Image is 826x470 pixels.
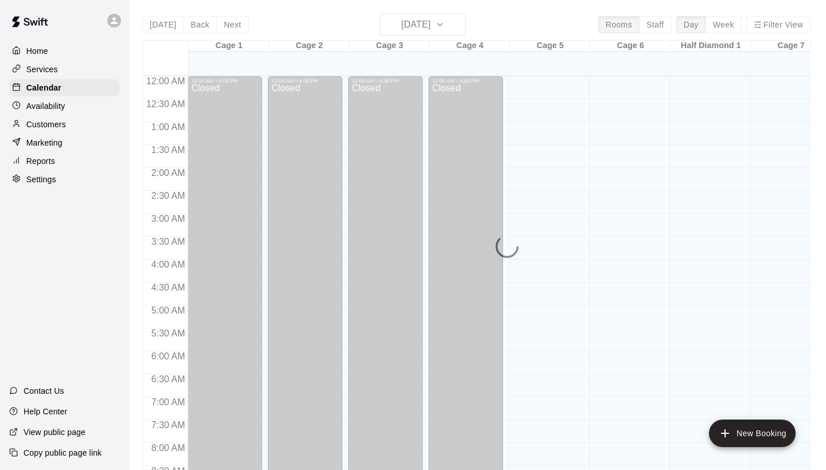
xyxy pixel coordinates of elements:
[671,41,751,52] div: Half Diamond 1
[24,426,85,438] p: View public page
[149,351,188,361] span: 6:00 AM
[26,64,58,75] p: Services
[189,41,269,52] div: Cage 1
[149,283,188,292] span: 4:30 AM
[510,41,590,52] div: Cage 5
[149,374,188,384] span: 6:30 AM
[26,100,65,112] p: Availability
[9,79,120,96] a: Calendar
[149,168,188,178] span: 2:00 AM
[271,78,339,84] div: 12:00 AM – 4:00 PM
[26,119,66,130] p: Customers
[9,171,120,188] a: Settings
[149,328,188,338] span: 5:30 AM
[149,305,188,315] span: 5:00 AM
[26,137,63,148] p: Marketing
[143,99,188,109] span: 12:30 AM
[26,174,56,185] p: Settings
[24,406,67,417] p: Help Center
[149,260,188,269] span: 4:00 AM
[26,45,48,57] p: Home
[149,214,188,224] span: 3:00 AM
[349,41,430,52] div: Cage 3
[269,41,349,52] div: Cage 2
[149,420,188,430] span: 7:30 AM
[149,443,188,453] span: 8:00 AM
[24,447,102,459] p: Copy public page link
[9,42,120,60] a: Home
[432,78,500,84] div: 12:00 AM – 4:00 PM
[9,152,120,170] a: Reports
[9,116,120,133] a: Customers
[24,385,64,397] p: Contact Us
[149,397,188,407] span: 7:00 AM
[9,61,120,78] a: Services
[143,76,188,86] span: 12:00 AM
[26,155,55,167] p: Reports
[430,41,510,52] div: Cage 4
[590,41,671,52] div: Cage 6
[149,122,188,132] span: 1:00 AM
[9,97,120,115] a: Availability
[191,78,259,84] div: 12:00 AM – 4:00 PM
[26,82,61,93] p: Calendar
[352,78,419,84] div: 12:00 AM – 4:00 PM
[149,145,188,155] span: 1:30 AM
[9,134,120,151] a: Marketing
[149,191,188,201] span: 2:30 AM
[709,420,796,447] button: add
[149,237,188,246] span: 3:30 AM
